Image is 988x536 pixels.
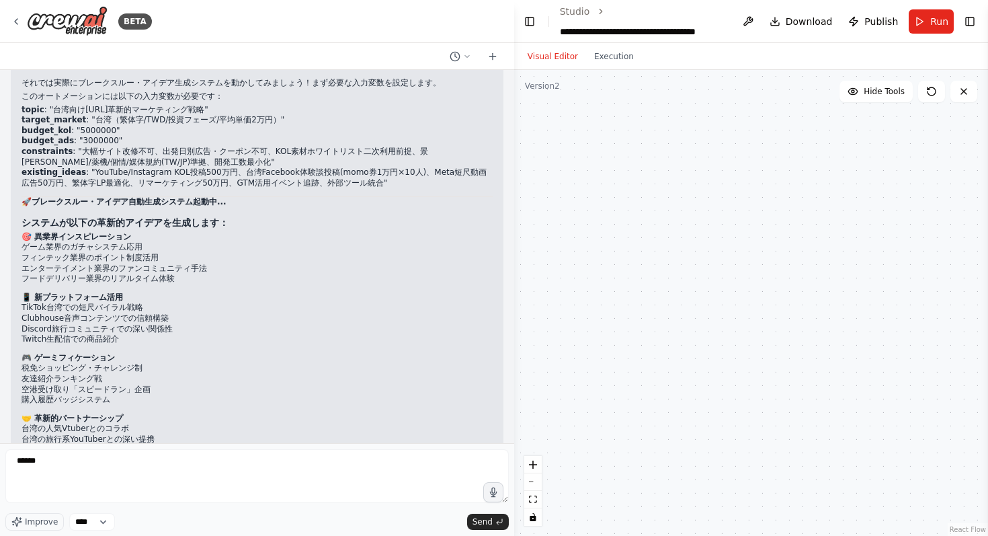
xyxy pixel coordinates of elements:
li: Clubhouse音声コンテンツでの信頼構築 [22,313,493,324]
strong: budget_kol [22,126,71,135]
strong: 🎮 ゲーミフィケーション [22,353,115,362]
li: TikTok台湾での短尺バイラル戦略 [22,303,493,313]
button: Show right sidebar [962,12,977,31]
a: React Flow attribution [950,526,986,533]
button: Run [909,9,954,34]
button: fit view [524,491,542,508]
button: Publish [843,9,903,34]
li: 税免ショッピング・チャレンジ制 [22,363,493,374]
li: : "YouTube/Instagram KOL投稿500万円、台湾Facebook体験談投稿(momo券1万円×10人)、Meta短尺動画広告50万円、繁体字LP最適化、リマーケティング50万... [22,167,493,188]
button: Send [467,514,509,530]
span: Publish [864,15,898,28]
img: Logo [27,6,108,36]
li: 台湾の人気Vtuberとのコラボ [22,424,493,434]
li: : "大幅サイト改修不可、出発日別広告・クーポン不可、KOL素材ホワイトリスト二次利用前提、景[PERSON_NAME]/薬機/個情/媒体規約(TW/JP)準拠、開発工数最小化" [22,147,493,167]
li: : "5000000" [22,126,493,137]
button: Improve [5,513,64,531]
button: Execution [586,48,642,65]
button: Visual Editor [520,48,586,65]
div: React Flow controls [524,456,542,526]
span: Run [930,15,948,28]
span: Improve [25,516,58,527]
h2: 🚀 [22,197,493,208]
button: Download [764,9,838,34]
p: それでは実際にブレークスルー・アイデア生成システムを動かしてみましょう！まず必要な入力変数を設定します。 [22,78,493,89]
strong: 🎯 異業界インスピレーション [22,232,131,241]
strong: topic [22,105,44,114]
li: 空港受け取り「スピードラン」企画 [22,385,493,395]
p: このオートメーションには以下の入力変数が必要です： [22,91,493,102]
strong: 🤝 革新的パートナーシップ [22,414,123,423]
strong: 📱 新プラットフォーム活用 [22,293,123,302]
strong: existing_ideas [22,167,86,177]
li: エンターテイメント業界のファンコミュニティ手法 [22,264,493,274]
span: Hide Tools [864,86,905,97]
button: Start a new chat [482,48,503,65]
strong: target_market [22,115,86,124]
div: BETA [118,13,152,30]
strong: constraints [22,147,73,156]
li: 購入履歴バッジシステム [22,395,493,406]
strong: システムが以下の革新的アイデアを生成します： [22,217,229,228]
li: ゲーム業界のガチャシステム応用 [22,242,493,253]
button: zoom out [524,473,542,491]
li: 友達紹介ランキング戦 [22,374,493,385]
li: Discord旅行コミュニティでの深い関係性 [22,324,493,335]
span: Download [786,15,833,28]
strong: ブレークスルー・アイデア自動生成システム起動中... [32,197,227,206]
a: Studio [560,6,590,17]
li: フィンテック業界のポイント制度活用 [22,253,493,264]
button: Click to speak your automation idea [483,482,503,502]
li: フードデリバリー業界のリアルタイム体験 [22,274,493,284]
li: : "台湾（繁体字/TWD/投資フェーズ/平均単価2万円）" [22,115,493,126]
li: : "3000000" [22,136,493,147]
strong: budget_ads [22,136,74,145]
button: toggle interactivity [524,508,542,526]
li: Twitch生配信での商品紹介 [22,334,493,345]
li: 台湾の旅行系YouTuberとの深い提携 [22,434,493,445]
button: zoom in [524,456,542,473]
nav: breadcrumb [560,5,727,38]
button: Hide Tools [839,81,913,102]
li: : "台湾向け[URL]革新的マーケティング戦略" [22,105,493,116]
span: Send [472,516,493,527]
button: Switch to previous chat [444,48,477,65]
button: Hide left sidebar [522,12,538,31]
div: Version 2 [525,81,560,91]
